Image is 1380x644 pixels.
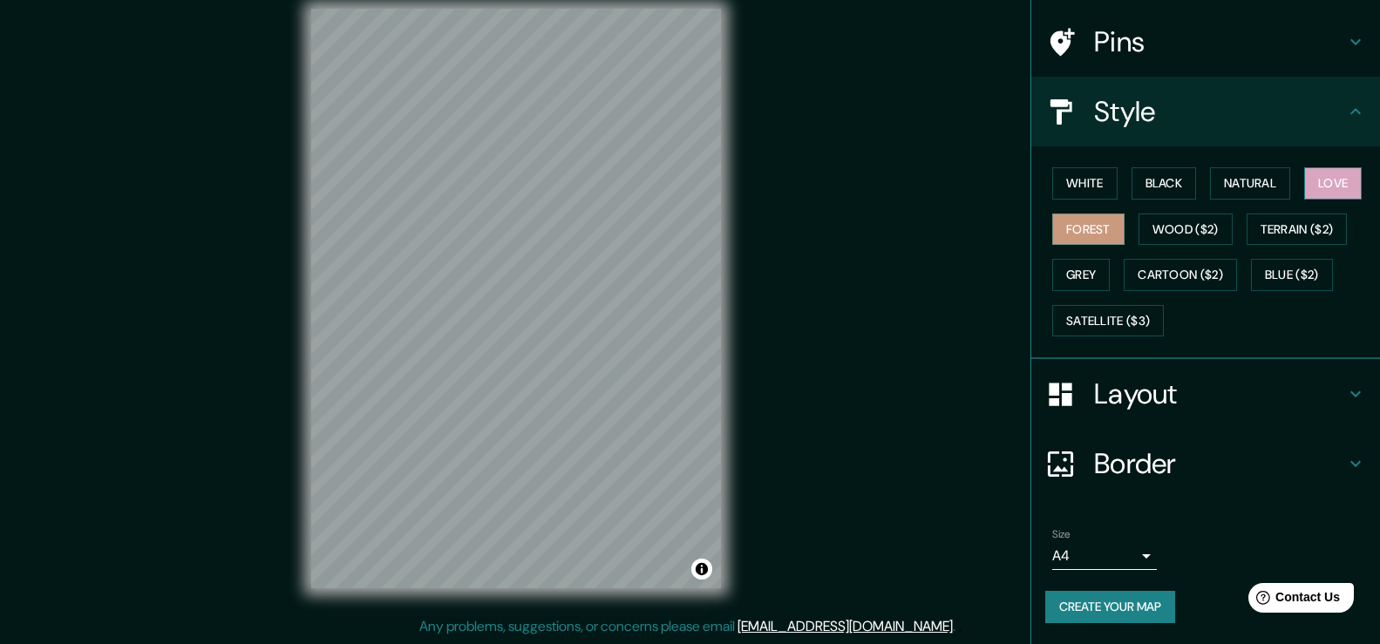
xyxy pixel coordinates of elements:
[1304,167,1362,200] button: Love
[311,9,721,588] canvas: Map
[1247,214,1348,246] button: Terrain ($2)
[1139,214,1233,246] button: Wood ($2)
[1094,94,1345,129] h4: Style
[1094,24,1345,59] h4: Pins
[738,617,953,635] a: [EMAIL_ADDRESS][DOMAIN_NAME]
[1052,542,1157,570] div: A4
[1094,446,1345,481] h4: Border
[1094,376,1345,411] h4: Layout
[1132,167,1197,200] button: Black
[1052,305,1164,337] button: Satellite ($3)
[1031,359,1380,429] div: Layout
[1031,77,1380,146] div: Style
[1251,259,1333,291] button: Blue ($2)
[1210,167,1290,200] button: Natural
[1031,7,1380,77] div: Pins
[1031,429,1380,498] div: Border
[691,559,712,580] button: Toggle attribution
[1124,259,1237,291] button: Cartoon ($2)
[958,616,962,637] div: .
[1052,259,1110,291] button: Grey
[1045,591,1175,623] button: Create your map
[419,616,955,637] p: Any problems, suggestions, or concerns please email .
[1052,214,1125,246] button: Forest
[1225,576,1361,625] iframe: Help widget launcher
[955,616,958,637] div: .
[1052,167,1118,200] button: White
[1052,527,1071,542] label: Size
